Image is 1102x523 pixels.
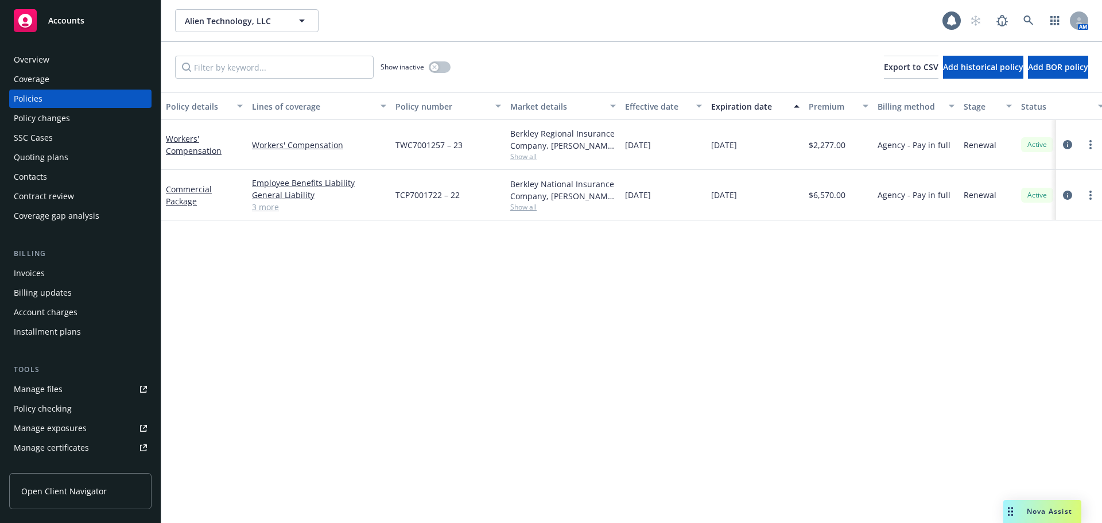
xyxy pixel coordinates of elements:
[964,189,996,201] span: Renewal
[510,100,603,113] div: Market details
[9,51,152,69] a: Overview
[9,168,152,186] a: Contacts
[711,189,737,201] span: [DATE]
[9,129,152,147] a: SSC Cases
[510,127,616,152] div: Berkley Regional Insurance Company, [PERSON_NAME] Corporation
[1061,138,1074,152] a: circleInformation
[14,264,45,282] div: Invoices
[1028,56,1088,79] button: Add BOR policy
[166,184,212,207] a: Commercial Package
[9,109,152,127] a: Policy changes
[711,100,787,113] div: Expiration date
[1003,500,1081,523] button: Nova Assist
[14,439,89,457] div: Manage certificates
[9,187,152,206] a: Contract review
[166,133,222,156] a: Workers' Compensation
[878,189,950,201] span: Agency - Pay in full
[395,139,463,151] span: TWC7001257 – 23
[878,139,950,151] span: Agency - Pay in full
[14,323,81,341] div: Installment plans
[9,5,152,37] a: Accounts
[14,458,72,476] div: Manage claims
[1028,61,1088,72] span: Add BOR policy
[510,152,616,161] span: Show all
[625,139,651,151] span: [DATE]
[9,439,152,457] a: Manage certificates
[395,189,460,201] span: TCP7001722 – 22
[1061,188,1074,202] a: circleInformation
[14,207,99,225] div: Coverage gap analysis
[391,92,506,120] button: Policy number
[395,100,488,113] div: Policy number
[14,400,72,418] div: Policy checking
[185,15,284,27] span: Alien Technology, LLC
[14,129,53,147] div: SSC Cases
[252,139,386,151] a: Workers' Compensation
[9,284,152,302] a: Billing updates
[510,178,616,202] div: Berkley National Insurance Company, [PERSON_NAME] Corporation
[9,419,152,437] a: Manage exposures
[381,62,424,72] span: Show inactive
[9,323,152,341] a: Installment plans
[9,380,152,398] a: Manage files
[9,148,152,166] a: Quoting plans
[14,148,68,166] div: Quoting plans
[959,92,1016,120] button: Stage
[884,61,938,72] span: Export to CSV
[991,9,1014,32] a: Report a Bug
[1084,188,1097,202] a: more
[1027,506,1072,516] span: Nova Assist
[14,303,77,321] div: Account charges
[14,380,63,398] div: Manage files
[1026,140,1049,150] span: Active
[14,51,49,69] div: Overview
[506,92,620,120] button: Market details
[9,207,152,225] a: Coverage gap analysis
[21,485,107,497] span: Open Client Navigator
[14,284,72,302] div: Billing updates
[943,56,1023,79] button: Add historical policy
[175,9,319,32] button: Alien Technology, LLC
[804,92,873,120] button: Premium
[14,70,49,88] div: Coverage
[964,139,996,151] span: Renewal
[9,90,152,108] a: Policies
[809,100,856,113] div: Premium
[48,16,84,25] span: Accounts
[625,189,651,201] span: [DATE]
[14,187,74,206] div: Contract review
[14,90,42,108] div: Policies
[166,100,230,113] div: Policy details
[809,139,845,151] span: $2,277.00
[9,248,152,259] div: Billing
[9,400,152,418] a: Policy checking
[9,70,152,88] a: Coverage
[175,56,374,79] input: Filter by keyword...
[14,109,70,127] div: Policy changes
[964,100,999,113] div: Stage
[252,189,386,201] a: General Liability
[252,100,374,113] div: Lines of coverage
[1003,500,1018,523] div: Drag to move
[878,100,942,113] div: Billing method
[707,92,804,120] button: Expiration date
[873,92,959,120] button: Billing method
[9,303,152,321] a: Account charges
[14,419,87,437] div: Manage exposures
[9,458,152,476] a: Manage claims
[625,100,689,113] div: Effective date
[809,189,845,201] span: $6,570.00
[620,92,707,120] button: Effective date
[9,264,152,282] a: Invoices
[510,202,616,212] span: Show all
[1084,138,1097,152] a: more
[1026,190,1049,200] span: Active
[1043,9,1066,32] a: Switch app
[964,9,987,32] a: Start snowing
[252,201,386,213] a: 3 more
[711,139,737,151] span: [DATE]
[943,61,1023,72] span: Add historical policy
[252,177,386,189] a: Employee Benefits Liability
[1021,100,1091,113] div: Status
